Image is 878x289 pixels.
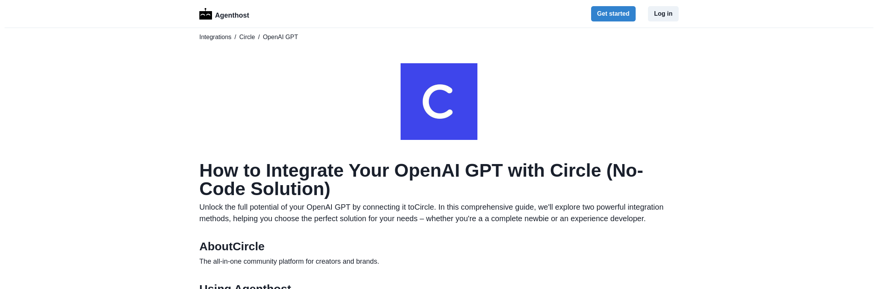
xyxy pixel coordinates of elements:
img: Circle logo for OpenAI GPT integration [401,63,477,140]
button: Get started [591,6,636,21]
a: Integrations [199,33,232,42]
span: OpenAI GPT [263,33,298,42]
h1: How to Integrate Your OpenAI GPT with Circle (No-Code Solution) [199,161,679,198]
p: The all-in-one community platform for creators and brands. [199,256,679,267]
nav: breadcrumb [199,33,679,42]
p: Agenthost [215,7,249,21]
span: / [258,33,260,42]
img: Logo [199,8,212,20]
span: / [235,33,236,42]
p: Unlock the full potential of your OpenAI GPT by connecting it to Circle . In this comprehensive g... [199,201,679,224]
h2: About Circle [199,240,679,253]
a: Circle [239,33,255,42]
a: LogoAgenthost [199,7,249,21]
button: Log in [648,6,679,21]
